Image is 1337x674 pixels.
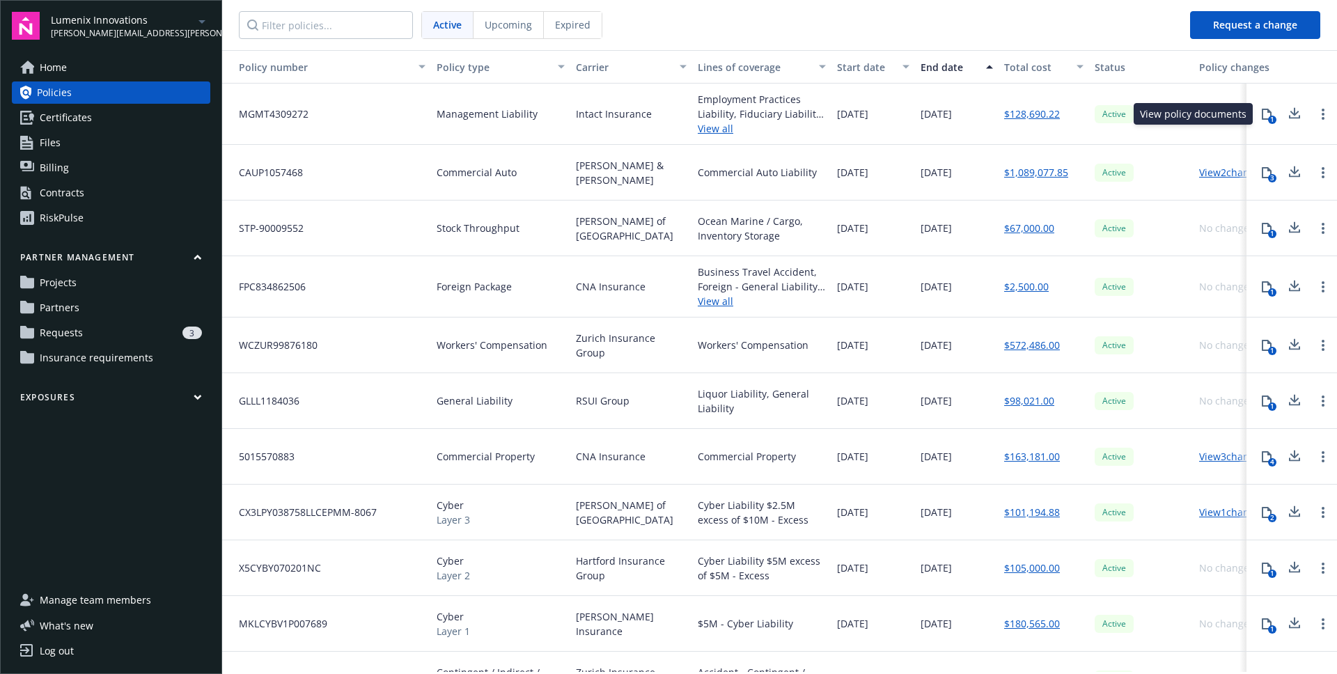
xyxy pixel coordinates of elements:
span: Cyber [437,498,470,512]
span: CNA Insurance [576,449,646,464]
a: Home [12,56,210,79]
span: Active [1100,562,1128,574]
div: Workers' Compensation [698,338,808,352]
span: STP-90009552 [228,221,304,235]
span: Lumenix Innovations [51,13,194,27]
button: 1 [1253,100,1281,128]
div: No changes [1199,561,1254,575]
a: Requests3 [12,322,210,344]
div: Status [1095,60,1188,75]
span: Requests [40,322,83,344]
span: [PERSON_NAME] & [PERSON_NAME] [576,158,687,187]
div: Commercial Property [698,449,796,464]
div: Contracts [40,182,84,204]
button: Status [1089,50,1194,84]
div: 4 [1268,458,1276,467]
span: [DATE] [837,616,868,631]
div: Commercial Auto Liability [698,165,817,180]
span: [DATE] [921,393,952,408]
span: Layer 3 [437,512,470,527]
span: [DATE] [921,107,952,121]
span: Active [1100,395,1128,407]
span: Active [1100,339,1128,352]
span: [DATE] [837,221,868,235]
span: Active [1100,506,1128,519]
div: No changes [1199,393,1254,408]
a: Open options [1315,337,1331,354]
a: $2,500.00 [1004,279,1049,294]
span: Active [1100,222,1128,235]
button: Total cost [999,50,1089,84]
span: Policies [37,81,72,104]
span: [PERSON_NAME] of [GEOGRAPHIC_DATA] [576,214,687,243]
span: [DATE] [837,505,868,519]
span: [DATE] [921,338,952,352]
a: Contracts [12,182,210,204]
div: 1 [1268,347,1276,355]
a: $180,565.00 [1004,616,1060,631]
div: 3 [182,327,202,339]
button: Partner management [12,251,210,269]
div: Ocean Marine / Cargo, Inventory Storage [698,214,826,243]
div: 1 [1268,625,1276,634]
span: Cyber [437,609,470,624]
button: 3 [1253,159,1281,187]
a: $1,089,077.85 [1004,165,1068,180]
span: Commercial Property [437,449,535,464]
span: X5CYBY070201NC [228,561,321,575]
span: Partners [40,297,79,319]
div: No changes [1199,338,1254,352]
div: 3 [1268,174,1276,182]
a: View 2 changes [1199,166,1265,179]
span: [DATE] [921,505,952,519]
span: Active [1100,618,1128,630]
div: Carrier [576,60,671,75]
div: RiskPulse [40,207,84,229]
span: [DATE] [921,221,952,235]
a: View all [698,294,826,308]
span: RSUI Group [576,393,630,408]
span: Active [1100,108,1128,120]
div: 1 [1268,230,1276,238]
a: $572,486.00 [1004,338,1060,352]
a: Manage team members [12,589,210,611]
a: Billing [12,157,210,179]
span: What ' s new [40,618,93,633]
span: Upcoming [485,17,532,32]
span: Active [433,17,462,32]
span: General Liability [437,393,513,408]
div: 1 [1268,402,1276,411]
span: 5015570883 [228,449,295,464]
span: Active [1100,450,1128,463]
a: Open options [1315,448,1331,465]
span: Billing [40,157,69,179]
a: $128,690.22 [1004,107,1060,121]
a: View 3 changes [1199,450,1265,463]
span: CX3LPY038758LLCEPMM-8067 [228,505,377,519]
button: End date [915,50,999,84]
button: 2 [1253,499,1281,526]
div: Business Travel Accident, Foreign - General Liability, DIC - Commercial Auto Liability, Foreign V... [698,265,826,294]
div: Cyber Liability $2.5M excess of $10M - Excess [698,498,826,527]
a: Certificates [12,107,210,129]
span: Hartford Insurance Group [576,554,687,583]
a: Open options [1315,393,1331,409]
span: Projects [40,272,77,294]
span: [PERSON_NAME] Insurance [576,609,687,638]
div: Log out [40,640,74,662]
a: Open options [1315,504,1331,521]
a: Open options [1315,616,1331,632]
div: No changes [1199,279,1254,294]
div: No changes [1199,616,1254,631]
a: View all [698,121,826,136]
div: Lines of coverage [698,60,811,75]
button: 1 [1253,273,1281,301]
div: Toggle SortBy [228,60,410,75]
span: [DATE] [837,449,868,464]
span: Certificates [40,107,92,129]
div: 2 [1268,514,1276,522]
div: Policy changes [1199,60,1275,75]
span: [DATE] [837,165,868,180]
span: Stock Throughput [437,221,519,235]
div: $5M - Cyber Liability [698,616,793,631]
